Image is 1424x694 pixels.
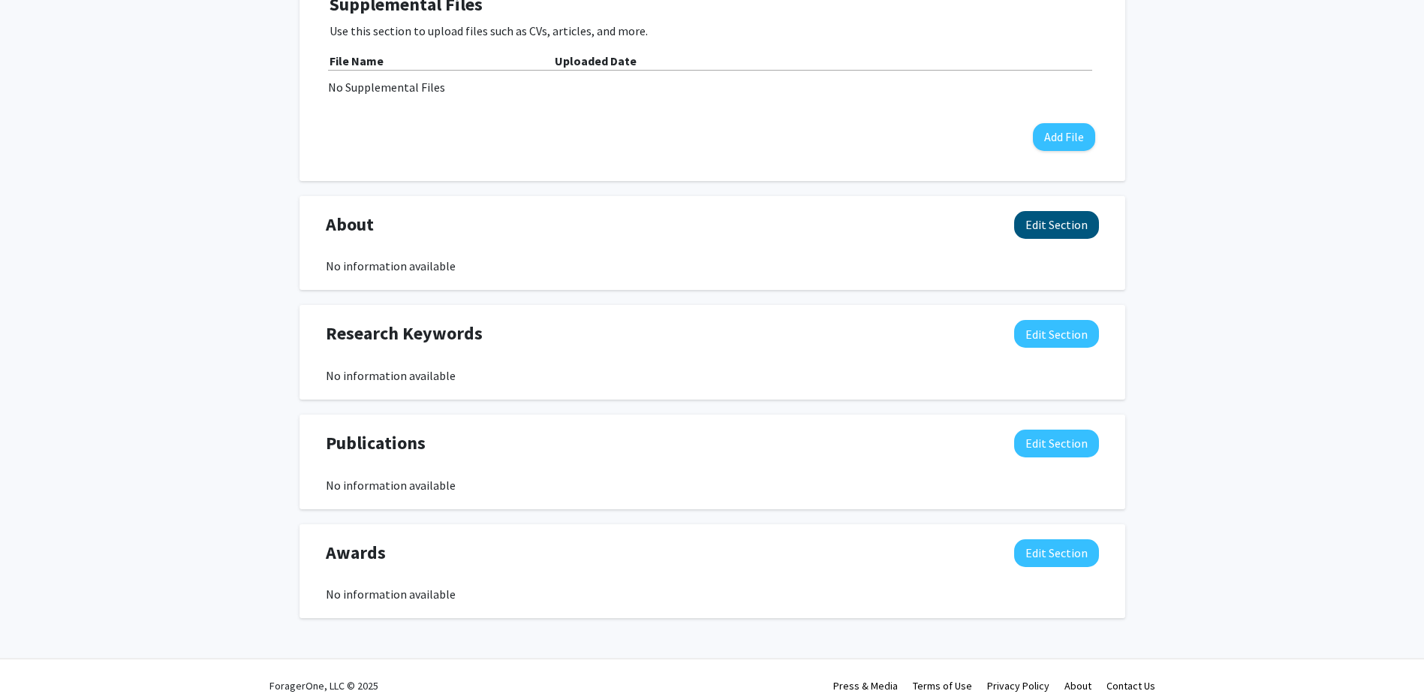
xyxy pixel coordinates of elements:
p: Use this section to upload files such as CVs, articles, and more. [330,22,1095,40]
div: No information available [326,585,1099,603]
b: File Name [330,53,384,68]
div: No information available [326,367,1099,385]
div: No Supplemental Files [328,78,1097,96]
a: Terms of Use [913,679,972,692]
div: No information available [326,257,1099,275]
iframe: Chat [11,626,64,683]
button: Edit Awards [1014,539,1099,567]
button: Edit Research Keywords [1014,320,1099,348]
a: Contact Us [1106,679,1155,692]
span: Research Keywords [326,320,483,347]
a: Press & Media [833,679,898,692]
button: Edit Publications [1014,430,1099,457]
span: About [326,211,374,238]
span: Publications [326,430,426,457]
b: Uploaded Date [555,53,637,68]
span: Awards [326,539,386,566]
a: Privacy Policy [987,679,1049,692]
button: Edit About [1014,211,1099,239]
div: No information available [326,476,1099,494]
button: Add File [1033,123,1095,151]
a: About [1064,679,1091,692]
